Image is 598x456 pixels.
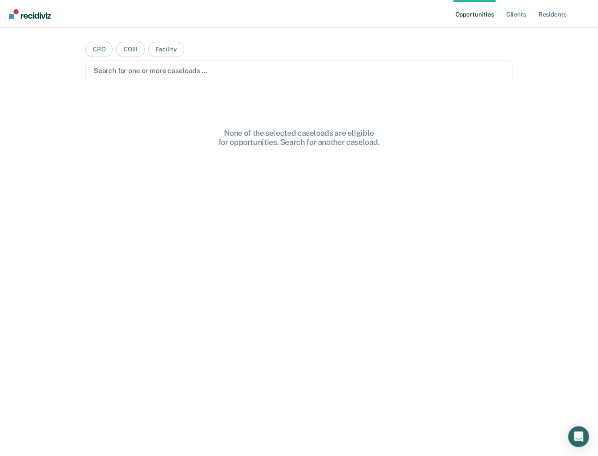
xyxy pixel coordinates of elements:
div: Open Intercom Messenger [568,426,589,447]
button: CRO [85,42,113,57]
button: Profile dropdown button [577,7,591,20]
button: Facility [148,42,184,57]
div: None of the selected caseloads are eligible for opportunities. Search for another caseload. [160,128,438,147]
button: COIII [116,42,144,57]
img: Recidiviz [9,9,51,19]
